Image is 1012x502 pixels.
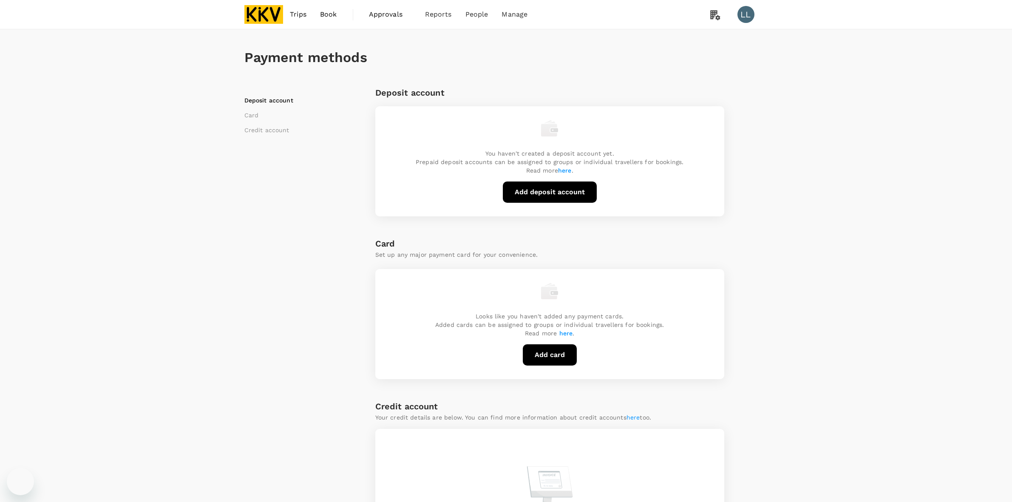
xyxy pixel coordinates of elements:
div: LL [737,6,754,23]
span: Book [320,9,337,20]
span: Reports [425,9,452,20]
span: People [465,9,488,20]
h6: Deposit account [375,86,445,99]
iframe: Button to launch messaging window [7,468,34,495]
p: Looks like you haven't added any payment cards. Added cards can be assigned to groups or individu... [435,312,664,338]
a: here [559,330,573,337]
img: KKV Supply Chain Sdn Bhd [244,5,283,24]
span: Approvals [369,9,411,20]
button: Add card [523,344,577,366]
a: here [558,167,572,174]
span: Manage [502,9,527,20]
li: Card [244,111,351,119]
button: Add deposit account [503,182,597,203]
p: Your credit details are below. You can find more information about credit accounts too. [375,413,652,422]
img: empty [541,120,558,137]
h6: Credit account [375,400,438,413]
h6: Card [375,237,724,250]
p: Set up any major payment card for your convenience. [375,250,724,259]
a: here [626,414,640,421]
li: Deposit account [244,96,351,105]
h1: Payment methods [244,50,768,65]
li: Credit account [244,126,351,134]
span: Trips [290,9,306,20]
p: You haven't created a deposit account yet. Prepaid deposit accounts can be assigned to groups or ... [416,149,683,175]
img: empty [541,283,558,300]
